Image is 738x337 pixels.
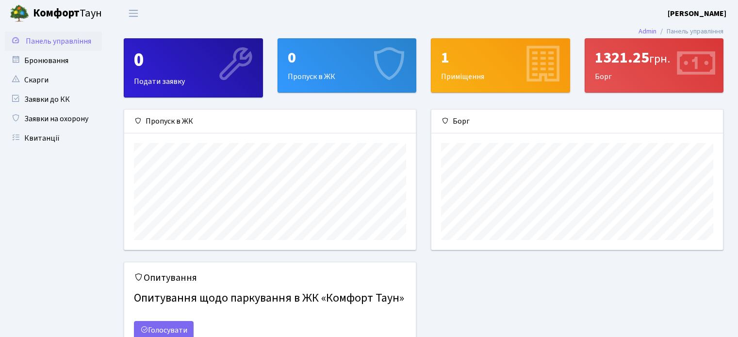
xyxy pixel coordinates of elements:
span: Таун [33,5,102,22]
span: грн. [649,50,670,67]
div: Борг [431,110,723,133]
b: Комфорт [33,5,80,21]
a: Бронювання [5,51,102,70]
li: Панель управління [656,26,723,37]
h4: Опитування щодо паркування в ЖК «Комфорт Таун» [134,288,406,309]
button: Переключити навігацію [121,5,146,21]
h5: Опитування [134,272,406,284]
a: 0Подати заявку [124,38,263,97]
a: Скарги [5,70,102,90]
div: Подати заявку [124,39,262,97]
a: Заявки на охорону [5,109,102,128]
div: 1321.25 [595,48,714,67]
a: Квитанції [5,128,102,148]
nav: breadcrumb [624,21,738,42]
a: Заявки до КК [5,90,102,109]
div: Пропуск в ЖК [124,110,416,133]
img: logo.png [10,4,29,23]
div: Пропуск в ЖК [278,39,416,92]
div: 0 [134,48,253,72]
div: 0 [288,48,407,67]
a: 0Пропуск в ЖК [278,38,417,93]
a: 1Приміщення [431,38,570,93]
a: Admin [639,26,656,36]
div: 1 [441,48,560,67]
a: Панель управління [5,32,102,51]
div: Борг [585,39,723,92]
span: Панель управління [26,36,91,47]
div: Приміщення [431,39,570,92]
a: [PERSON_NAME] [668,8,726,19]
